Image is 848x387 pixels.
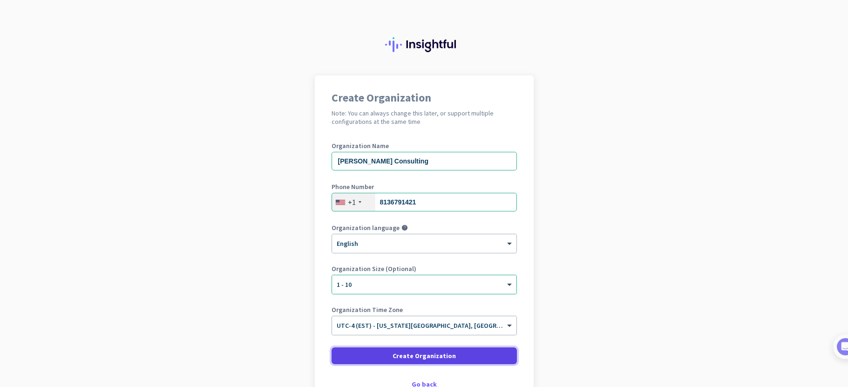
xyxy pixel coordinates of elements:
label: Organization Name [332,143,517,149]
h2: Note: You can always change this later, or support multiple configurations at the same time [332,109,517,126]
label: Phone Number [332,183,517,190]
div: +1 [348,197,356,207]
label: Organization Size (Optional) [332,265,517,272]
label: Organization language [332,224,400,231]
label: Organization Time Zone [332,306,517,313]
h1: Create Organization [332,92,517,103]
button: Create Organization [332,347,517,364]
img: Insightful [385,37,463,52]
span: Create Organization [393,351,456,360]
i: help [401,224,408,231]
input: 201-555-0123 [332,193,517,211]
input: What is the name of your organization? [332,152,517,170]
